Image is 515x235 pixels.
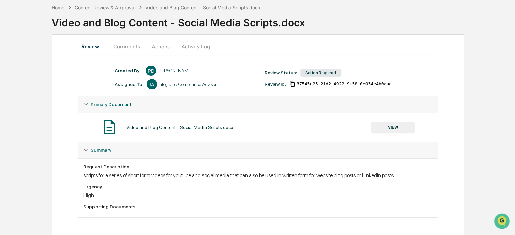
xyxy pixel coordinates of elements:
iframe: Open customer support [493,213,512,231]
img: 1746055101610-c473b297-6a78-478c-a979-82029cc54cd1 [7,52,19,64]
div: High [83,192,432,198]
div: secondary tabs example [78,38,438,54]
div: Request Description [83,164,432,169]
div: Video and Blog Content - Social Media Scripts.docx [145,5,261,10]
button: Activity Log [176,38,215,54]
div: Start new chat [23,52,111,58]
div: Supporting Documents [83,204,432,209]
button: Start new chat [115,54,123,62]
div: Home [52,5,64,10]
div: 🖐️ [7,86,12,91]
a: 🖐️Preclearance [4,83,46,95]
a: 🔎Data Lookup [4,95,45,108]
div: 🔎 [7,99,12,104]
a: Powered byPylon [48,114,82,120]
div: IA [147,79,157,89]
button: Review [78,38,108,54]
span: Primary Document [91,102,132,107]
button: Comments [108,38,145,54]
div: Primary Document [78,113,438,142]
div: Content Review & Approval [75,5,135,10]
div: PD [146,66,156,76]
span: Summary [91,147,111,153]
div: Summary [78,142,438,158]
a: 🗄️Attestations [46,83,86,95]
div: Assigned To: [115,81,143,87]
div: Action Required [300,69,341,77]
span: Pylon [67,115,82,120]
img: Document Icon [101,118,118,135]
div: [PERSON_NAME] [157,68,192,73]
div: Review Status: [265,70,297,75]
div: Created By: ‎ ‎ [115,68,142,73]
p: How can we help? [7,14,123,25]
div: Video and Blog Content - Social Media Scripts.docx [52,11,515,29]
span: Attestations [56,85,84,92]
button: Actions [145,38,176,54]
span: 37545c25-2fd2-4922-9f58-0e034e4b0aad [297,81,392,87]
div: Review Id: [265,81,286,87]
div: Integrated Compliance Advisors [158,81,218,87]
div: Urgency [83,184,432,189]
div: Video and Blog Content - Social Media Scripts.docx [126,125,233,130]
span: Preclearance [13,85,44,92]
div: 🗄️ [49,86,54,91]
div: Primary Document [78,96,438,113]
button: VIEW [371,122,415,133]
div: Summary [78,158,438,217]
div: scripts for a series of short form videos for youtube and social media that can also be used in w... [83,172,432,179]
span: Data Lookup [13,98,43,105]
div: We're available if you need us! [23,58,85,64]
